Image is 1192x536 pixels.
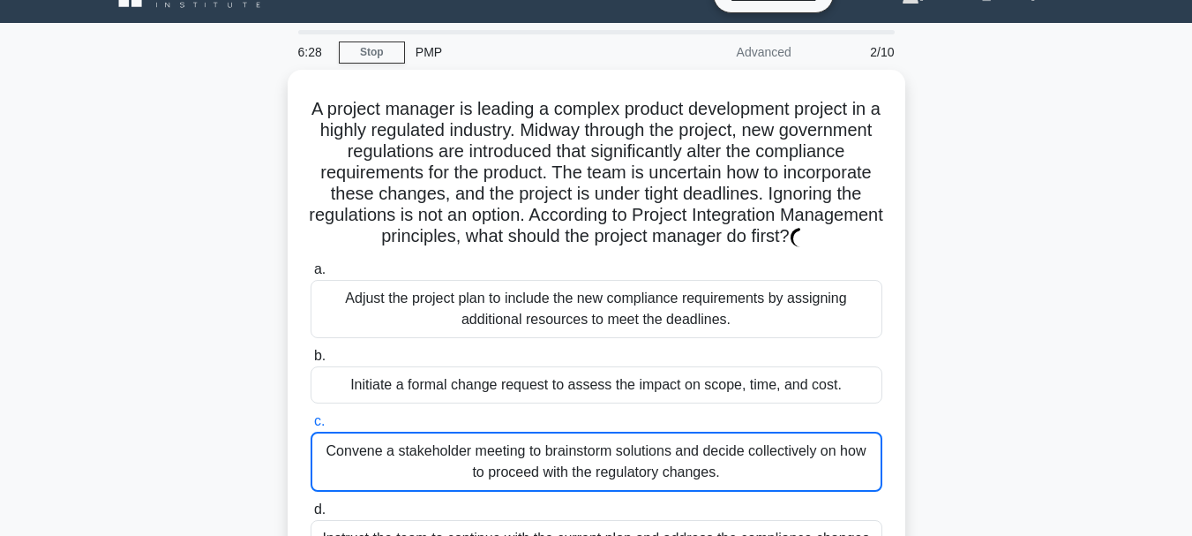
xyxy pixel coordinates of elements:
[802,34,905,70] div: 2/10
[314,348,326,363] span: b.
[309,98,884,248] h5: A project manager is leading a complex product development project in a highly regulated industry...
[288,34,339,70] div: 6:28
[339,42,405,64] a: Stop
[648,34,802,70] div: Advanced
[311,432,882,492] div: Convene a stakeholder meeting to brainstorm solutions and decide collectively on how to proceed w...
[314,261,326,276] span: a.
[314,413,325,428] span: c.
[311,280,882,338] div: Adjust the project plan to include the new compliance requirements by assigning additional resour...
[405,34,648,70] div: PMP
[311,366,882,404] div: Initiate a formal change request to assess the impact on scope, time, and cost.
[314,502,326,517] span: d.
